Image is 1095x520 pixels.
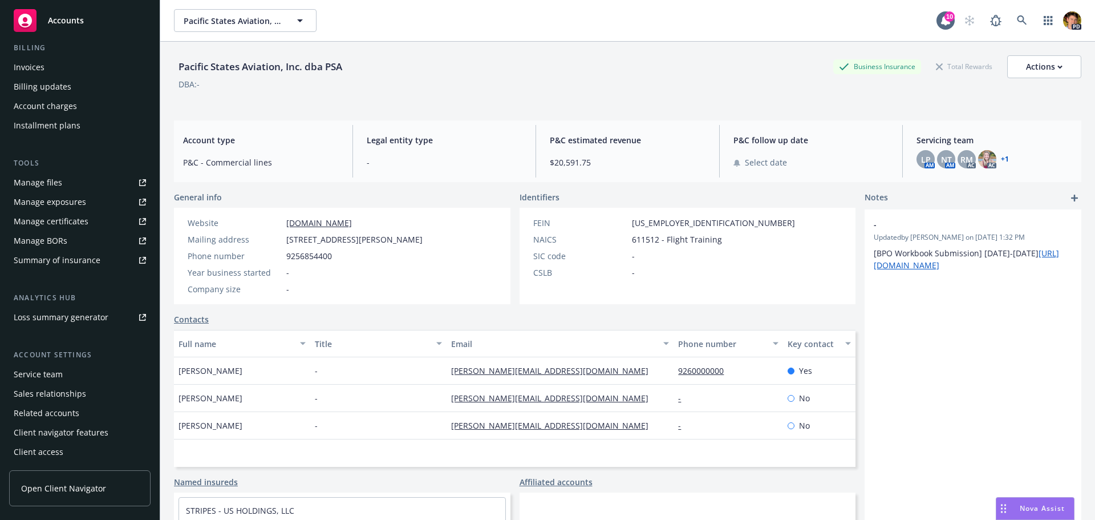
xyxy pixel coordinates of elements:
a: Loss summary generator [9,308,151,326]
div: Key contact [788,338,838,350]
a: Affiliated accounts [520,476,593,488]
div: Actions [1026,56,1062,78]
div: CSLB [533,267,627,279]
button: Title [310,330,447,357]
a: Client access [9,443,151,461]
p: [BPO Workbook Submission] [DATE]-[DATE] [874,247,1072,271]
span: [PERSON_NAME] [179,365,242,377]
a: [PERSON_NAME][EMAIL_ADDRESS][DOMAIN_NAME] [451,393,658,404]
div: Summary of insurance [14,251,100,269]
div: Phone number [678,338,765,350]
a: Switch app [1037,9,1060,32]
a: - [678,393,690,404]
a: Sales relationships [9,385,151,403]
div: -Updatedby [PERSON_NAME] on [DATE] 1:32 PM[BPO Workbook Submission] [DATE]-[DATE][URL][DOMAIN_NAME] [865,209,1081,280]
div: Total Rewards [930,59,998,74]
a: Accounts [9,5,151,37]
div: Mailing address [188,233,282,245]
button: Full name [174,330,310,357]
div: FEIN [533,217,627,229]
div: Installment plans [14,116,80,135]
span: 9256854400 [286,250,332,262]
span: General info [174,191,222,203]
a: Account charges [9,97,151,115]
div: Service team [14,365,63,384]
span: [PERSON_NAME] [179,392,242,404]
a: Related accounts [9,404,151,422]
span: NT [941,154,952,166]
button: Actions [1007,55,1081,78]
span: P&C estimated revenue [550,134,705,146]
div: Website [188,217,282,229]
a: Manage BORs [9,232,151,250]
button: Phone number [674,330,782,357]
span: - [286,283,289,295]
span: Notes [865,191,888,205]
div: NAICS [533,233,627,245]
div: Email [451,338,656,350]
div: Invoices [14,58,44,76]
a: Installment plans [9,116,151,135]
div: Business Insurance [833,59,921,74]
div: Tools [9,158,151,169]
a: Manage exposures [9,193,151,211]
a: Contacts [174,313,209,325]
span: LP [921,154,931,166]
span: Select date [745,156,787,168]
div: Pacific States Aviation, Inc. dba PSA [174,59,347,74]
span: [PERSON_NAME] [179,420,242,432]
a: Report a Bug [984,9,1007,32]
span: - [315,392,318,404]
div: Phone number [188,250,282,262]
div: Manage certificates [14,212,88,231]
a: [PERSON_NAME][EMAIL_ADDRESS][DOMAIN_NAME] [451,365,658,376]
a: Start snowing [958,9,981,32]
span: - [874,219,1043,231]
div: Manage exposures [14,193,86,211]
img: photo [978,150,996,168]
a: Named insureds [174,476,238,488]
span: Legal entity type [367,134,522,146]
a: 9260000000 [678,365,733,376]
a: Client navigator features [9,424,151,442]
div: 10 [944,11,955,22]
span: 611512 - Flight Training [632,233,722,245]
button: Nova Assist [996,497,1074,520]
div: Analytics hub [9,292,151,304]
div: Account charges [14,97,77,115]
span: P&C follow up date [733,134,889,146]
a: Summary of insurance [9,251,151,269]
div: Client navigator features [14,424,108,442]
div: Title [315,338,429,350]
span: $20,591.75 [550,156,705,168]
div: Year business started [188,267,282,279]
a: Search [1011,9,1033,32]
span: Identifiers [520,191,559,203]
button: Pacific States Aviation, Inc. dba PSA [174,9,317,32]
a: [PERSON_NAME][EMAIL_ADDRESS][DOMAIN_NAME] [451,420,658,431]
span: [STREET_ADDRESS][PERSON_NAME] [286,233,423,245]
span: Nova Assist [1020,503,1065,513]
a: +1 [1001,156,1009,163]
button: Key contact [783,330,855,357]
span: - [632,267,635,279]
span: - [367,156,522,168]
a: [DOMAIN_NAME] [286,217,352,228]
a: Service team [9,365,151,384]
div: Account settings [9,349,151,361]
span: Servicing team [916,134,1072,146]
span: Yes [799,365,812,377]
span: - [315,365,318,377]
div: Sales relationships [14,385,86,403]
span: Account type [183,134,339,146]
div: Billing updates [14,78,71,96]
button: Email [447,330,674,357]
div: Client access [14,443,63,461]
span: RM [960,154,973,166]
div: Manage files [14,174,62,192]
span: P&C - Commercial lines [183,156,339,168]
a: add [1068,191,1081,205]
a: - [678,420,690,431]
span: No [799,392,810,404]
